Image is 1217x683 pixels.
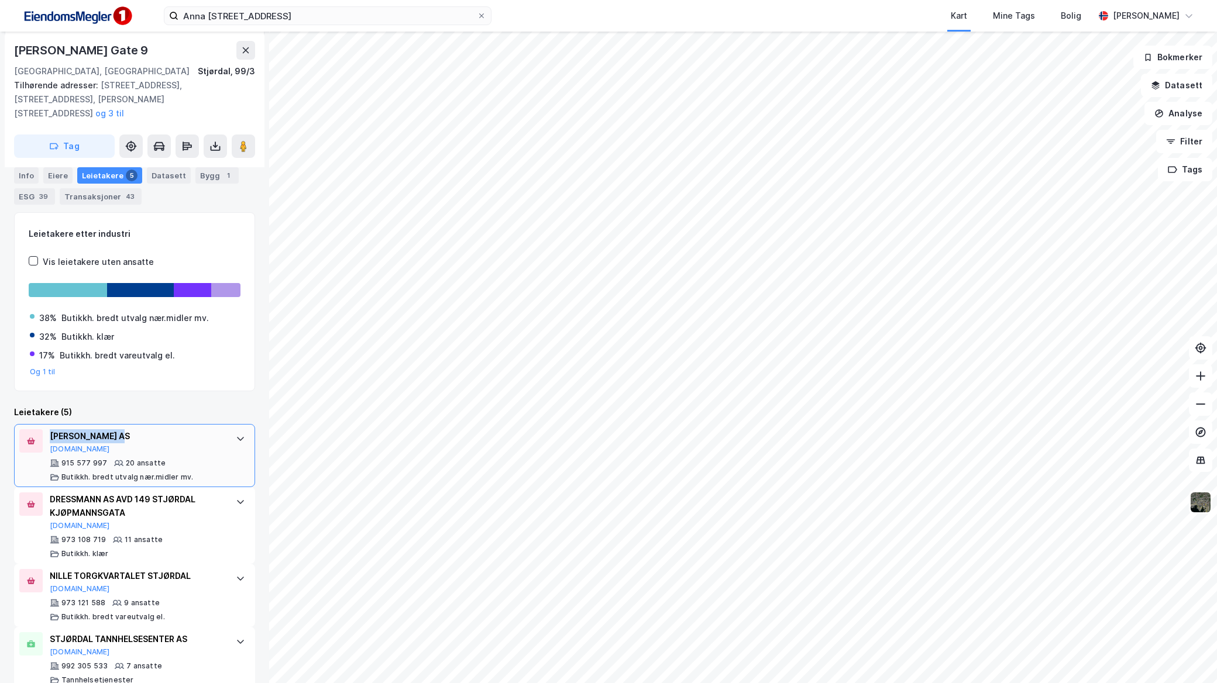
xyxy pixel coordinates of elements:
[124,598,160,608] div: 9 ansatte
[37,191,50,202] div: 39
[43,167,73,184] div: Eiere
[126,661,162,671] div: 7 ansatte
[19,3,136,29] img: F4PB6Px+NJ5v8B7XTbfpPpyloAAAAASUVORK5CYII=
[39,330,57,344] div: 32%
[39,311,57,325] div: 38%
[61,549,109,558] div: Butikkh. klær
[61,661,108,671] div: 992 305 533
[50,521,110,530] button: [DOMAIN_NAME]
[61,330,114,344] div: Butikkh. klær
[1061,9,1081,23] div: Bolig
[50,492,224,520] div: DRESSMANN AS AVD 149 STJØRDAL KJØPMANNSGATA
[178,7,477,25] input: Søk på adresse, matrikkel, gårdeiere, leietakere eller personer
[1133,46,1212,69] button: Bokmerker
[39,349,55,363] div: 17%
[14,41,150,60] div: [PERSON_NAME] Gate 9
[61,458,107,468] div: 915 577 997
[222,170,234,181] div: 1
[14,78,246,120] div: [STREET_ADDRESS], [STREET_ADDRESS], [PERSON_NAME][STREET_ADDRESS]
[1190,491,1212,513] img: 9k=
[50,444,110,454] button: [DOMAIN_NAME]
[126,170,137,181] div: 5
[14,80,101,90] span: Tilhørende adresser:
[43,255,154,269] div: Vis leietakere uten ansatte
[61,472,193,482] div: Butikkh. bredt utvalg nær.midler mv.
[1144,102,1212,125] button: Analyse
[1158,627,1217,683] iframe: Chat Widget
[61,535,106,544] div: 973 108 719
[126,458,166,468] div: 20 ansatte
[77,167,142,184] div: Leietakere
[61,598,105,608] div: 973 121 588
[50,569,224,583] div: NILLE TORGKVARTALET STJØRDAL
[14,167,39,184] div: Info
[60,349,175,363] div: Butikkh. bredt vareutvalg el.
[50,647,110,657] button: [DOMAIN_NAME]
[14,188,55,205] div: ESG
[1156,130,1212,153] button: Filter
[1158,627,1217,683] div: Kontrollprogram for chat
[30,367,56,377] button: Og 1 til
[195,167,239,184] div: Bygg
[29,227,240,241] div: Leietakere etter industri
[14,64,190,78] div: [GEOGRAPHIC_DATA], [GEOGRAPHIC_DATA]
[60,188,142,205] div: Transaksjoner
[993,9,1035,23] div: Mine Tags
[125,535,163,544] div: 11 ansatte
[198,64,255,78] div: Stjørdal, 99/3
[1113,9,1180,23] div: [PERSON_NAME]
[50,429,224,443] div: [PERSON_NAME] AS
[14,405,255,419] div: Leietakere (5)
[1158,158,1212,181] button: Tags
[50,632,224,646] div: STJØRDAL TANNHELSESENTER AS
[61,311,209,325] div: Butikkh. bredt utvalg nær.midler mv.
[147,167,191,184] div: Datasett
[951,9,967,23] div: Kart
[14,134,115,158] button: Tag
[1141,74,1212,97] button: Datasett
[123,191,137,202] div: 43
[61,612,165,622] div: Butikkh. bredt vareutvalg el.
[50,584,110,594] button: [DOMAIN_NAME]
